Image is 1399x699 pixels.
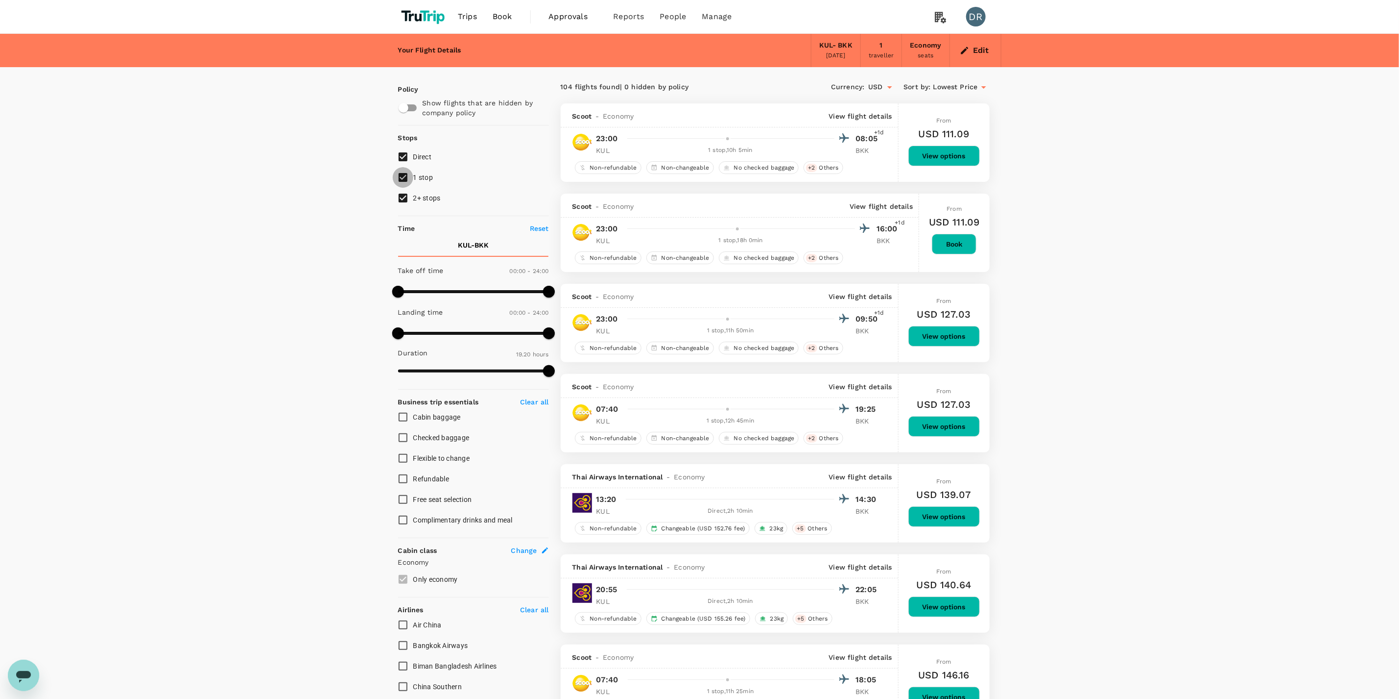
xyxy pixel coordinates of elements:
p: BKK [856,506,880,516]
button: Book [932,234,976,254]
p: KUL [596,146,621,155]
p: View flight details [829,562,892,572]
span: + 2 [806,344,817,352]
button: View options [908,506,980,527]
span: +1d [895,218,905,228]
div: 1 stop , 10h 5min [627,146,834,155]
img: TG [572,493,592,513]
p: Reset [530,224,549,233]
h6: USD 146.16 [918,667,970,683]
p: Take off time [398,266,444,275]
div: Non-refundable [575,161,641,174]
strong: Stops [398,134,418,142]
span: Air China [413,621,442,629]
span: +1d [874,128,884,138]
span: Non-refundable [586,344,641,352]
p: BKK [856,597,880,606]
span: 2+ stops [413,194,441,202]
span: Economy [603,652,634,662]
img: TR [572,132,592,152]
span: No checked baggage [730,254,799,262]
div: Non-refundable [575,251,641,264]
img: TR [572,403,592,423]
div: Changeable (USD 152.76 fee) [646,522,750,535]
span: Non-refundable [586,434,641,443]
p: 13:20 [596,494,617,505]
span: From [936,388,951,395]
iframe: Button to launch messaging window [8,660,39,691]
p: View flight details [829,652,892,662]
p: 18:05 [856,674,880,686]
span: Lowest Price [933,82,978,93]
span: + 2 [806,254,817,262]
div: +5Others [792,522,831,535]
span: - [592,111,603,121]
p: KUL [596,506,621,516]
span: People [660,11,687,23]
div: Non-refundable [575,342,641,354]
p: 08:05 [856,133,880,145]
strong: Cabin class [398,547,437,554]
span: From [936,658,951,665]
span: Thai Airways International [572,562,663,572]
p: 23:00 [596,313,618,325]
span: - [663,472,674,482]
p: 19:25 [856,403,880,415]
span: Non-changeable [658,344,713,352]
p: KUL [596,416,621,426]
div: seats [918,51,934,61]
strong: Business trip essentials [398,398,479,406]
button: View options [908,146,980,166]
p: Clear all [520,605,548,615]
span: Currency : [831,82,864,93]
span: 19.20 hours [516,351,549,358]
p: Time [398,224,415,233]
span: Scoot [572,652,592,662]
div: Economy [910,40,941,51]
span: Others [804,524,831,533]
div: Your Flight Details [398,45,461,56]
div: traveller [869,51,894,61]
span: No checked baggage [730,344,799,352]
span: 1 stop [413,174,433,181]
span: Changeable (USD 152.76 fee) [658,524,749,533]
p: BKK [856,416,880,426]
span: + 2 [806,434,817,443]
span: Direct [413,153,432,161]
div: No checked baggage [719,432,799,445]
div: +2Others [804,161,843,174]
span: Non-refundable [586,254,641,262]
div: Non-changeable [646,161,714,174]
p: BKK [856,687,880,697]
span: From [947,205,962,212]
p: BKK [877,236,901,246]
div: 1 stop , 11h 25min [627,687,834,697]
span: Only economy [413,575,458,583]
p: View flight details [829,382,892,392]
span: From [936,478,951,485]
div: Direct , 2h 10min [627,597,834,606]
div: 1 stop , 18h 0min [627,236,855,246]
div: 104 flights found | 0 hidden by policy [561,82,775,93]
div: No checked baggage [719,161,799,174]
span: No checked baggage [730,434,799,443]
span: Book [493,11,512,23]
span: Sort by : [903,82,930,93]
span: +1d [874,308,884,318]
h6: USD 111.09 [919,126,970,142]
h6: USD 139.07 [917,487,972,502]
span: - [592,652,603,662]
img: TG [572,583,592,603]
span: Reports [614,11,644,23]
span: Refundable [413,475,450,483]
button: Edit [958,43,993,58]
span: Scoot [572,292,592,301]
div: KUL - BKK [819,40,853,51]
p: Policy [398,84,407,94]
button: Open [883,80,897,94]
span: From [936,298,951,304]
span: Trips [458,11,477,23]
span: Others [815,344,843,352]
h6: USD 140.64 [917,577,972,593]
div: Non-refundable [575,522,641,535]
